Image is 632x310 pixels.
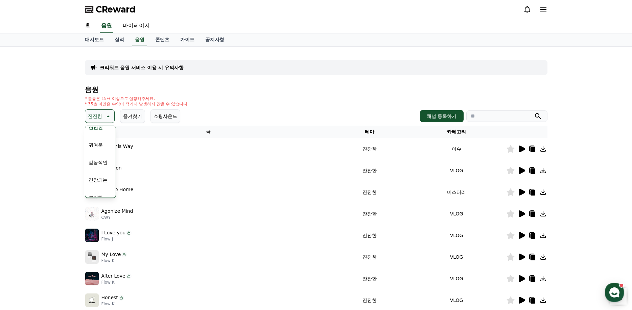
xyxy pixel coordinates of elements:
p: I Love you [101,229,126,236]
span: 설정 [104,224,113,230]
button: 코믹한 [86,190,106,205]
th: 카테고리 [407,126,506,138]
a: 콘텐츠 [150,33,175,46]
a: 대시보드 [79,33,109,46]
a: 홈 [2,214,45,231]
span: CReward [96,4,136,15]
a: 음원 [100,19,113,33]
p: CWY [101,150,133,155]
td: 이슈 [407,138,506,160]
td: 잔잔한 [332,268,407,289]
button: 잔잔한 [86,120,106,135]
td: 잔잔한 [332,160,407,181]
td: VLOG [407,268,506,289]
img: music [85,250,99,264]
p: Agonize Mind [101,208,133,215]
button: 쇼핑사운드 [150,109,180,123]
button: 긴장되는 [86,173,110,187]
p: My Love [101,251,121,258]
td: 잔잔한 [332,246,407,268]
p: Run This Way [101,143,133,150]
a: 음원 [132,33,147,46]
a: 설정 [87,214,130,231]
img: music [85,207,99,221]
a: CReward [85,4,136,15]
button: 채널 등록하기 [420,110,463,122]
p: Flow J [101,236,132,242]
p: After Love [101,273,125,280]
p: Flow K [101,301,124,307]
img: music [85,272,99,285]
p: CWY [101,193,134,199]
p: * 35초 미만은 수익이 적거나 발생하지 않을 수 있습니다. [85,101,189,107]
button: 즐겨찾기 [120,109,145,123]
td: 잔잔한 [332,225,407,246]
td: 잔잔한 [332,181,407,203]
a: 홈 [79,19,96,33]
a: 크리워드 음원 서비스 이용 시 유의사항 [100,64,184,71]
button: 잔잔한 [85,109,115,123]
th: 테마 [332,126,407,138]
h4: 음원 [85,86,547,93]
p: 잔잔한 [88,111,102,121]
p: Flow K [101,280,132,285]
span: 대화 [62,225,70,230]
a: 공지사항 [200,33,230,46]
td: 잔잔한 [332,203,407,225]
a: 마이페이지 [117,19,155,33]
td: VLOG [407,160,506,181]
a: 가이드 [175,33,200,46]
button: 감동적인 [86,155,110,170]
td: 잔잔한 [332,138,407,160]
a: 대화 [45,214,87,231]
a: 실적 [109,33,130,46]
p: Honest [101,294,118,301]
button: 귀여운 [86,137,106,152]
p: Way To Home [101,186,134,193]
p: * 볼륨은 15% 이상으로 설정해주세요. [85,96,189,101]
td: VLOG [407,203,506,225]
img: music [85,293,99,307]
td: 미스터리 [407,181,506,203]
th: 곡 [85,126,332,138]
p: Flow K [101,258,127,263]
p: CWY [101,215,133,220]
td: VLOG [407,246,506,268]
img: music [85,229,99,242]
td: VLOG [407,225,506,246]
span: 홈 [21,224,25,230]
